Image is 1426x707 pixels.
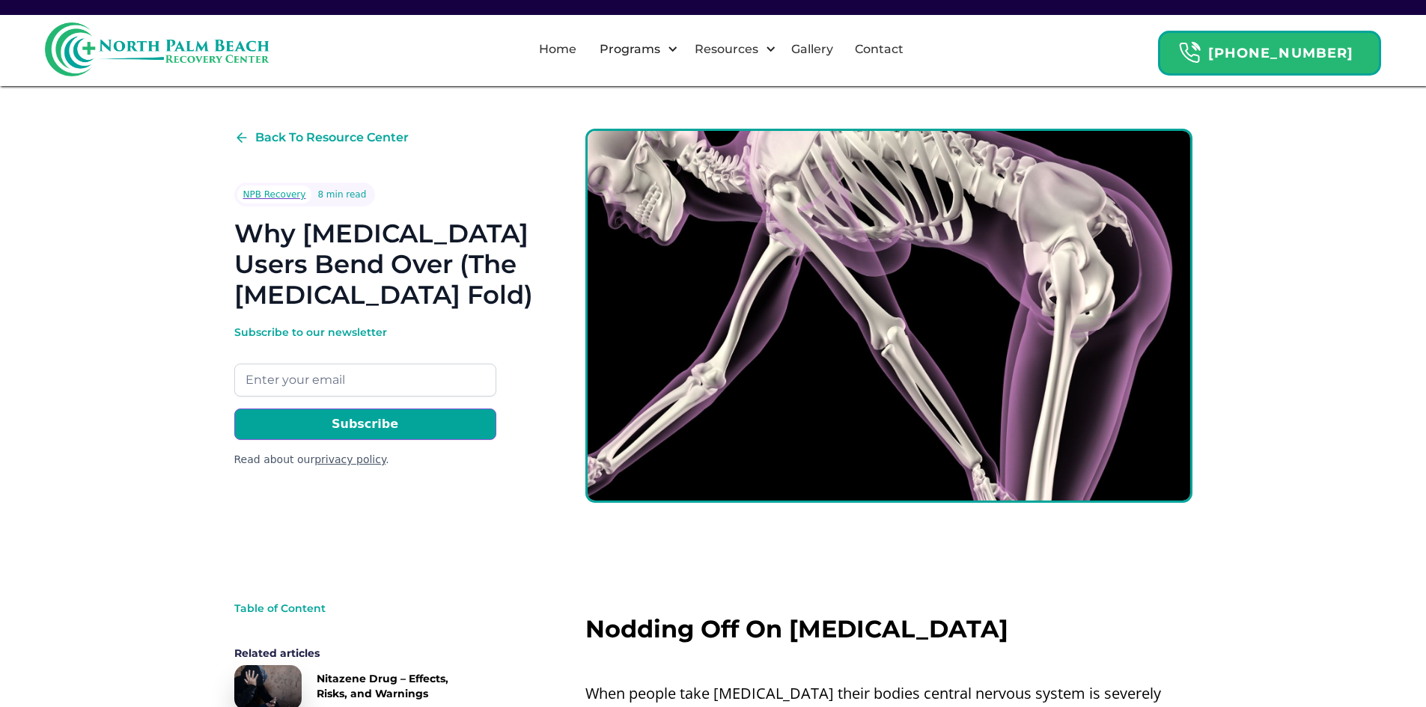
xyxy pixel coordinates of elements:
[234,325,496,468] form: Email Form
[314,453,386,465] a: privacy policy
[234,129,409,147] a: Back To Resource Center
[255,129,409,147] div: Back To Resource Center
[782,25,842,73] a: Gallery
[234,408,496,440] input: Subscribe
[1178,41,1201,64] img: Header Calendar Icons
[237,186,312,203] a: NPB Recovery
[234,601,474,616] div: Table of Content
[234,646,474,661] div: Related articles
[530,25,585,73] a: Home
[234,325,496,340] div: Subscribe to our newsletter
[846,25,912,73] a: Contact
[682,25,780,73] div: Resources
[243,187,306,202] div: NPB Recovery
[1158,23,1381,76] a: Header Calendar Icons[PHONE_NUMBER]
[317,671,474,701] div: Nitazene Drug – Effects, Risks, and Warnings
[585,616,1192,643] h2: Nodding Off On [MEDICAL_DATA]
[234,452,496,468] div: Read about our .
[1208,45,1353,61] strong: [PHONE_NUMBER]
[587,25,682,73] div: Programs
[317,187,366,202] div: 8 min read
[234,364,496,397] input: Enter your email
[691,40,762,58] div: Resources
[585,650,1192,674] p: ‍
[596,40,664,58] div: Programs
[234,218,537,310] h1: Why [MEDICAL_DATA] Users Bend Over (The [MEDICAL_DATA] Fold)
